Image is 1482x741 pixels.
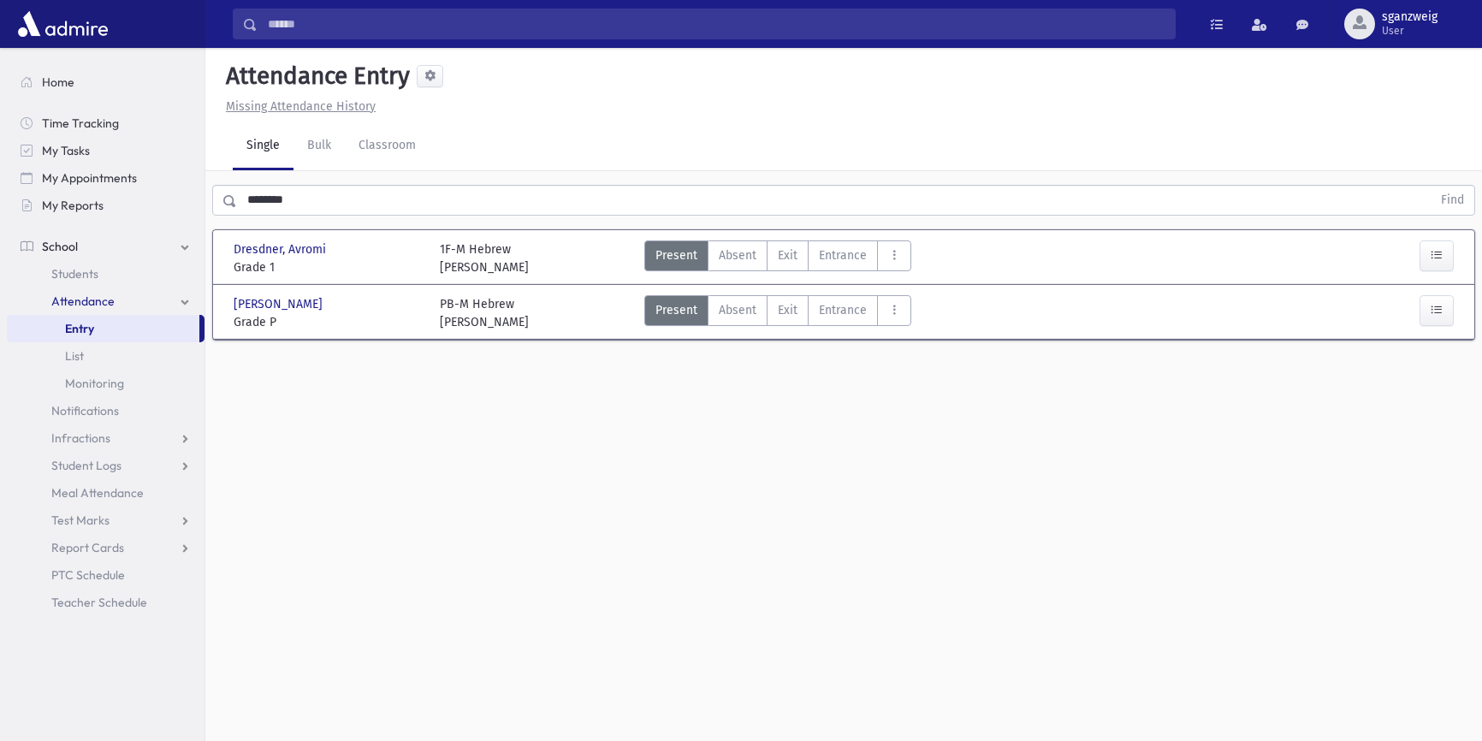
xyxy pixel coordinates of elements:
[42,239,78,254] span: School
[51,266,98,282] span: Students
[219,62,410,91] h5: Attendance Entry
[51,293,115,309] span: Attendance
[7,534,205,561] a: Report Cards
[51,458,122,473] span: Student Logs
[258,9,1175,39] input: Search
[655,246,697,264] span: Present
[42,170,137,186] span: My Appointments
[1382,24,1438,38] span: User
[7,479,205,507] a: Meal Attendance
[51,567,125,583] span: PTC Schedule
[7,424,205,452] a: Infractions
[234,295,326,313] span: [PERSON_NAME]
[719,246,756,264] span: Absent
[7,260,205,288] a: Students
[7,507,205,534] a: Test Marks
[7,288,205,315] a: Attendance
[719,301,756,319] span: Absent
[42,198,104,213] span: My Reports
[234,240,329,258] span: Dresdner, Avromi
[7,397,205,424] a: Notifications
[778,301,797,319] span: Exit
[7,137,205,164] a: My Tasks
[7,192,205,219] a: My Reports
[233,122,293,170] a: Single
[219,99,376,114] a: Missing Attendance History
[440,295,529,331] div: PB-M Hebrew [PERSON_NAME]
[293,122,345,170] a: Bulk
[7,452,205,479] a: Student Logs
[7,589,205,616] a: Teacher Schedule
[7,110,205,137] a: Time Tracking
[7,315,199,342] a: Entry
[51,430,110,446] span: Infractions
[7,342,205,370] a: List
[42,116,119,131] span: Time Tracking
[51,513,110,528] span: Test Marks
[644,295,911,331] div: AttTypes
[7,233,205,260] a: School
[345,122,430,170] a: Classroom
[819,246,867,264] span: Entrance
[234,313,423,331] span: Grade P
[65,321,94,336] span: Entry
[655,301,697,319] span: Present
[42,143,90,158] span: My Tasks
[7,68,205,96] a: Home
[1382,10,1438,24] span: sganzweig
[440,240,529,276] div: 1F-M Hebrew [PERSON_NAME]
[51,403,119,418] span: Notifications
[1431,186,1474,215] button: Find
[778,246,797,264] span: Exit
[51,595,147,610] span: Teacher Schedule
[51,540,124,555] span: Report Cards
[7,164,205,192] a: My Appointments
[65,348,84,364] span: List
[7,561,205,589] a: PTC Schedule
[42,74,74,90] span: Home
[226,99,376,114] u: Missing Attendance History
[14,7,112,41] img: AdmirePro
[644,240,911,276] div: AttTypes
[819,301,867,319] span: Entrance
[65,376,124,391] span: Monitoring
[7,370,205,397] a: Monitoring
[234,258,423,276] span: Grade 1
[51,485,144,501] span: Meal Attendance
